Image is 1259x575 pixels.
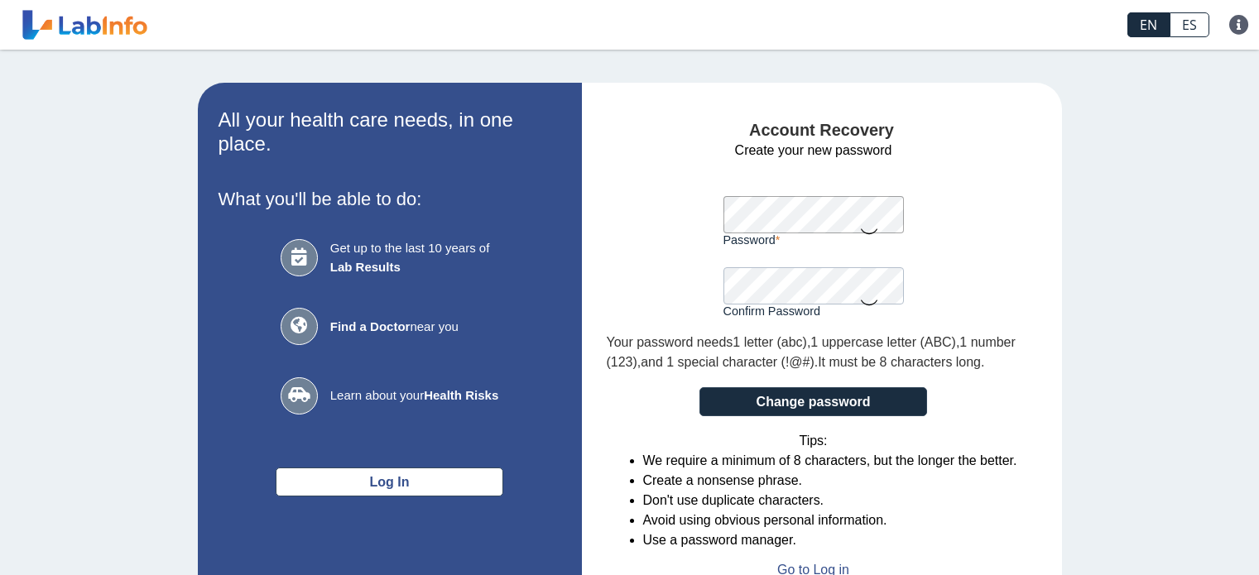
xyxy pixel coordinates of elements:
[330,318,498,337] span: near you
[1170,12,1209,37] a: ES
[607,335,733,349] span: Your password needs
[641,355,815,369] span: and 1 special character (!@#)
[607,335,1016,369] span: 1 number (123),
[643,471,1017,491] li: Create a nonsense phrase.
[818,355,981,369] span: It must be 8 characters long
[330,260,401,274] b: Lab Results
[424,388,498,402] b: Health Risks
[643,530,1017,550] li: Use a password manager.
[330,239,498,276] span: Get up to the last 10 years of
[643,491,1017,510] li: Don't use duplicate characters.
[330,319,411,333] b: Find a Doctor
[1127,12,1170,37] a: EN
[699,387,927,416] button: Change password
[330,386,498,405] span: Learn about your
[800,431,828,451] span: Tips:
[723,304,904,318] label: Confirm Password
[607,333,1021,372] div: , , . .
[643,451,1017,471] li: We require a minimum of 8 characters, but the longer the better.
[643,510,1017,530] li: Avoid using obvious personal information.
[219,108,561,156] h2: All your health care needs, in one place.
[733,335,807,349] span: 1 letter (abc)
[810,335,956,349] span: 1 uppercase letter (ABC)
[735,141,892,161] span: Create your new password
[219,189,561,209] h3: What you'll be able to do:
[723,233,904,247] label: Password
[607,121,1037,141] h4: Account Recovery
[276,467,503,496] button: Log In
